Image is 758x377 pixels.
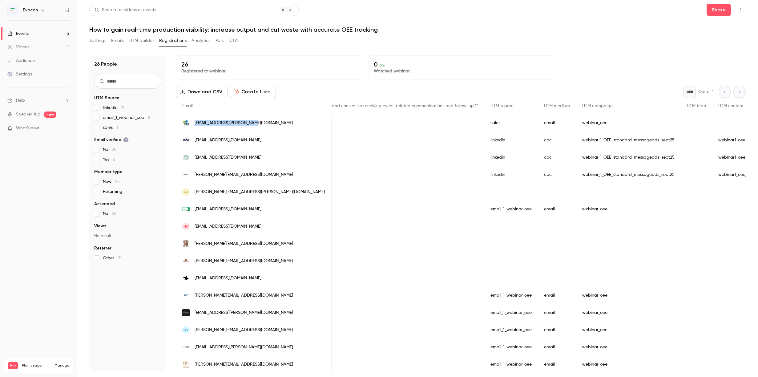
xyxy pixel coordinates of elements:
img: helsinki.fi [182,274,190,282]
h1: How to gain real-time production visibility: increase output and cut waste with accurate OEE trac... [89,26,746,33]
span: Pro [8,362,18,369]
span: DV [183,327,189,333]
div: webinar_oee [576,356,681,373]
p: Registered to webinar [181,68,356,74]
div: Search for videos or events [95,7,156,13]
img: tsl.co.zw [182,361,190,368]
span: [EMAIL_ADDRESS][DOMAIN_NAME] [195,223,261,230]
button: Analytics [192,36,211,46]
span: Referrer [94,245,111,251]
div: email_1_webinar_oee [484,304,538,321]
span: [PERSON_NAME][EMAIL_ADDRESS][PERSON_NAME][DOMAIN_NAME] [195,189,325,195]
div: Videos [7,44,29,50]
span: UTM source [490,104,514,108]
span: [EMAIL_ADDRESS][PERSON_NAME][DOMAIN_NAME] [195,120,293,126]
div: linkedin [484,166,538,183]
div: cpc [538,149,576,166]
div: email [538,114,576,132]
span: [PERSON_NAME][EMAIL_ADDRESS][DOMAIN_NAME] [195,327,293,333]
span: Yes [103,156,115,163]
div: cpc [538,132,576,149]
span: 1 [126,189,127,194]
span: 6 [113,157,115,162]
span: 20 [112,148,117,152]
span: UTM content [718,104,744,108]
div: Events [7,30,29,37]
span: UTM medium [544,104,570,108]
section: facet-groups [94,95,161,261]
div: email [538,287,576,304]
span: 11 [121,106,124,110]
span: new [44,111,56,118]
p: No results [94,233,161,239]
div: email_1_webinar_oee [484,356,538,373]
span: [PERSON_NAME][EMAIL_ADDRESS][DOMAIN_NAME] [195,292,293,299]
div: Settings [7,71,32,77]
div: linkedin [484,132,538,149]
span: ST [183,189,188,195]
div: webinar_1_OEE_standard_messageads_sept25 [576,132,681,149]
div: email [538,304,576,321]
div: webinar_oee [576,304,681,321]
button: Emails [111,36,124,46]
div: linkedin [484,149,538,166]
a: Manage [54,363,69,368]
span: UTM campaign [582,104,613,108]
span: Member type [94,169,123,175]
img: dbl-group.com [182,119,190,127]
div: email [538,356,576,373]
span: NC [183,224,189,229]
div: email [538,321,576,338]
li: help-dropdown-opener [7,97,70,104]
span: Attended [94,201,115,207]
div: email_1_webinar_oee [484,338,538,356]
button: Registrations [159,36,187,46]
div: email_1_webinar_oee [484,287,538,304]
button: Download CSV [176,86,228,98]
img: skaza.com [182,309,190,316]
div: email [538,201,576,218]
h6: Evocon [23,7,38,13]
h1: 26 People [94,60,117,68]
span: 26 [112,212,116,216]
span: [PERSON_NAME][EMAIL_ADDRESS][DOMAIN_NAME] [195,258,293,264]
span: [EMAIL_ADDRESS][DOMAIN_NAME] [195,206,261,213]
div: email_1_webinar_oee [484,201,538,218]
div: cpc [538,166,576,183]
img: Evocon [8,5,18,15]
p: Out of 1 [698,89,714,95]
button: Create Lists [230,86,276,98]
div: webinar_oee [576,287,681,304]
span: 1 [116,125,118,130]
span: [EMAIL_ADDRESS][DOMAIN_NAME] [195,137,261,144]
div: webinar_1_OEE_standard_messageads_sept25 [576,149,681,166]
span: [EMAIL_ADDRESS][PERSON_NAME][DOMAIN_NAME] [195,310,293,316]
button: Share [707,4,731,16]
span: [PERSON_NAME][EMAIL_ADDRESS][DOMAIN_NAME] [195,172,293,178]
img: vilvi.eu [182,292,190,299]
span: Plan usage [22,363,51,368]
img: bosnaplod.ba [182,154,190,161]
div: email [538,338,576,356]
span: What's new [16,125,39,132]
span: No [103,147,117,153]
span: 25 [115,180,120,184]
span: [PERSON_NAME][EMAIL_ADDRESS][DOMAIN_NAME] [195,241,293,247]
div: webinar_oee [576,338,681,356]
span: Email [182,104,193,108]
span: Returning [103,188,127,195]
span: Help [16,97,25,104]
button: Polls [216,36,224,46]
div: webinar_oee [576,201,681,218]
div: webinar_oee [576,321,681,338]
span: email_1_webinar_oee [103,115,150,121]
img: grainmore.com [182,240,190,247]
img: biovast.lt [182,171,190,178]
span: [EMAIL_ADDRESS][DOMAIN_NAME] [195,275,261,282]
span: Other [103,255,122,261]
img: habasit.com [182,205,190,213]
span: linkedin [103,105,124,111]
div: Audience [7,58,35,64]
span: 8 [148,116,150,120]
div: webinar_oee [576,114,681,132]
